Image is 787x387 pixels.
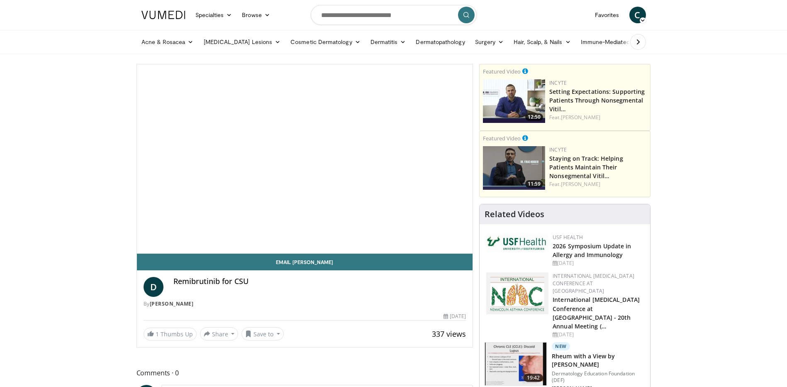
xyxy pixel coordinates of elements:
a: Surgery [470,34,509,50]
a: C [629,7,646,23]
a: 1 Thumbs Up [144,328,197,340]
p: Dermatology Education Foundation (DEF) [552,370,645,384]
div: [DATE] [553,260,643,267]
img: 6ba8804a-8538-4002-95e7-a8f8012d4a11.png.150x105_q85_autocrop_double_scale_upscale_version-0.2.jpg [486,234,548,252]
a: Dermatopathology [411,34,470,50]
a: [PERSON_NAME] [561,114,600,121]
a: Email [PERSON_NAME] [137,254,473,270]
img: 98b3b5a8-6d6d-4e32-b979-fd4084b2b3f2.png.150x105_q85_crop-smart_upscale.jpg [483,79,545,123]
small: Featured Video [483,135,521,142]
div: Feat. [549,181,647,188]
a: Browse [237,7,275,23]
a: Immune-Mediated [576,34,643,50]
a: 2026 Symposium Update in Allergy and Immunology [553,242,631,259]
img: fe0751a3-754b-4fa7-bfe3-852521745b57.png.150x105_q85_crop-smart_upscale.jpg [483,146,545,190]
a: Specialties [190,7,237,23]
a: USF Health [553,234,583,241]
a: International [MEDICAL_DATA] Conference at [GEOGRAPHIC_DATA] [553,272,634,294]
a: Staying on Track: Helping Patients Maintain Their Nonsegmental Vitil… [549,154,623,180]
a: Incyte [549,146,567,153]
a: International [MEDICAL_DATA] Conference at [GEOGRAPHIC_DATA] - 20th Annual Meeting (… [553,296,640,330]
a: 11:59 [483,146,545,190]
h4: Remibrutinib for CSU [173,277,466,286]
a: [PERSON_NAME] [150,300,194,307]
p: New [552,342,570,350]
span: 337 views [432,329,466,339]
a: Dermatitis [365,34,411,50]
h4: Related Videos [485,209,544,219]
div: [DATE] [553,331,643,338]
img: VuMedi Logo [141,11,185,19]
div: Feat. [549,114,647,121]
a: Acne & Rosacea [136,34,199,50]
div: By [144,300,466,308]
span: 12:50 [525,113,543,121]
a: Setting Expectations: Supporting Patients Through Nonsegmental Vitil… [549,88,645,113]
span: 11:59 [525,180,543,188]
button: Save to [241,327,284,340]
a: Favorites [590,7,624,23]
a: Hair, Scalp, & Nails [509,34,575,50]
input: Search topics, interventions [311,5,477,25]
h3: Rheum with a View by [PERSON_NAME] [552,352,645,369]
img: 15b49de1-14e0-4398-a509-d8f4bc066e5c.150x105_q85_crop-smart_upscale.jpg [485,343,546,386]
div: [DATE] [443,313,466,320]
a: D [144,277,163,297]
span: 1 [156,330,159,338]
img: 9485e4e4-7c5e-4f02-b036-ba13241ea18b.png.150x105_q85_autocrop_double_scale_upscale_version-0.2.png [486,272,548,314]
video-js: Video Player [137,64,473,254]
a: 12:50 [483,79,545,123]
span: 19:42 [524,374,543,382]
a: Incyte [549,79,567,86]
a: [MEDICAL_DATA] Lesions [199,34,286,50]
button: Share [200,327,239,340]
a: [PERSON_NAME] [561,181,600,188]
span: Comments 0 [136,367,473,378]
a: Cosmetic Dermatology [285,34,365,50]
small: Featured Video [483,68,521,75]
